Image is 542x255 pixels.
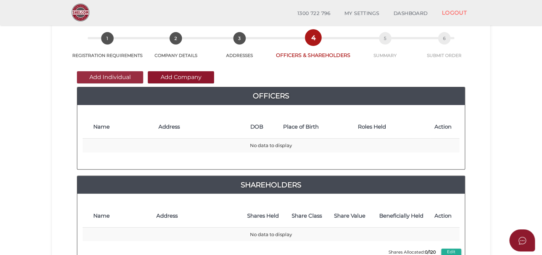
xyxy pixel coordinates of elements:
[332,213,368,219] h4: Share Value
[416,40,472,58] a: 6SUBMIT ORDER
[77,179,465,191] a: Shareholders
[375,213,427,219] h4: Beneficially Held
[70,40,145,58] a: 1REGISTRATION REQUIREMENTS
[83,139,459,152] td: No data to display
[77,90,465,102] a: Officers
[77,71,143,83] button: Add Individual
[272,39,354,59] a: 4OFFICERS & SHAREHOLDERS
[170,32,182,45] span: 2
[101,32,114,45] span: 1
[307,31,319,44] span: 4
[233,32,246,45] span: 3
[148,71,214,83] button: Add Company
[245,213,282,219] h4: Shares Held
[379,32,391,45] span: 5
[250,124,276,130] h4: DOB
[156,213,238,219] h4: Address
[337,6,386,21] a: MY SETTINGS
[509,229,535,251] button: Open asap
[425,250,436,255] b: 0/120
[354,40,416,58] a: 5SUMMARY
[93,124,151,130] h4: Name
[83,227,459,241] td: No data to display
[434,213,456,219] h4: Action
[290,6,337,21] a: 1300 722 796
[434,124,456,130] h4: Action
[283,124,350,130] h4: Place of Birth
[145,40,207,58] a: 2COMPANY DETAILS
[289,213,325,219] h4: Share Class
[438,32,450,45] span: 6
[207,40,272,58] a: 3ADDRESSES
[158,124,243,130] h4: Address
[93,213,149,219] h4: Name
[358,124,427,130] h4: Roles Held
[386,6,435,21] a: DASHBOARD
[434,5,474,20] a: LOGOUT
